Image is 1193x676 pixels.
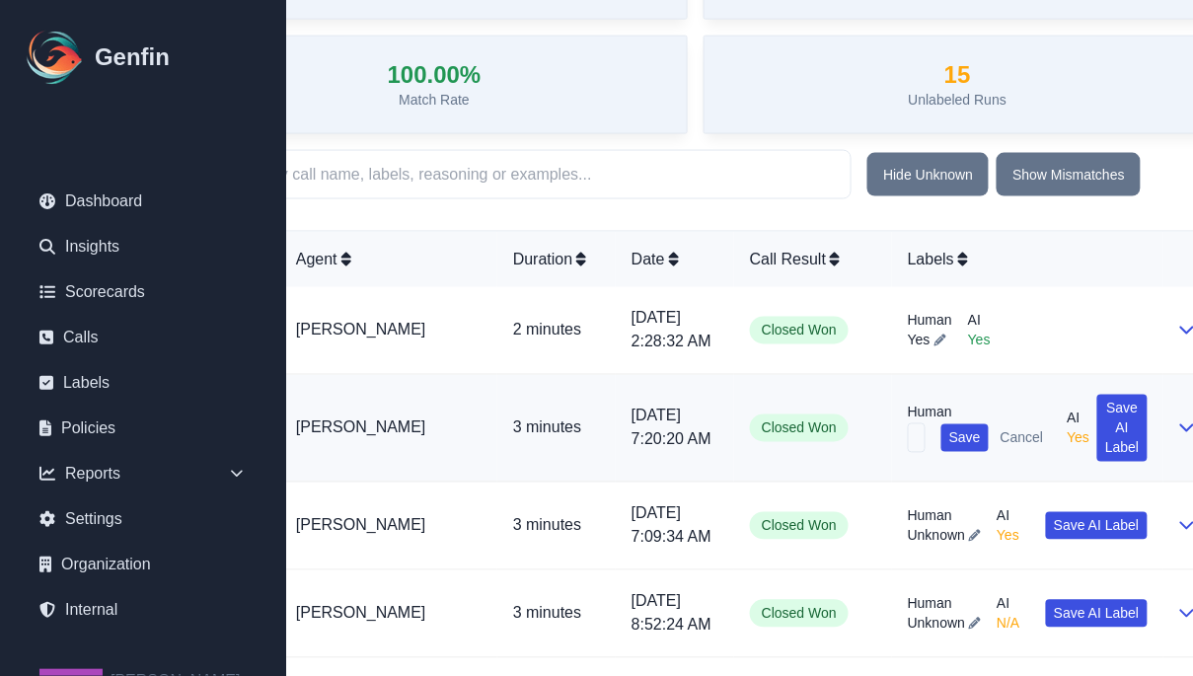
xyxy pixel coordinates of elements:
div: Labels [908,248,1148,271]
div: Reports [24,454,262,493]
button: Show Mismatches [997,153,1141,196]
span: Closed Won [750,512,849,540]
div: Duration [513,248,600,271]
button: Save AI Label [1097,395,1147,462]
div: Date [632,248,718,271]
span: Human [908,594,981,614]
p: [DATE] 7:09:34 AM [632,502,718,550]
a: Labels [24,363,262,403]
a: Internal [24,590,262,630]
span: AI [1068,409,1090,428]
span: Yes [908,331,931,350]
p: [DATE] 7:20:20 AM [632,405,718,452]
span: Save AI Label [1054,604,1139,624]
span: Yes [997,526,1019,546]
a: Scorecards [24,272,262,312]
span: Unknown [908,526,965,546]
a: [PERSON_NAME] [296,517,426,534]
p: 3 minutes [513,514,600,538]
span: AI [968,311,991,331]
div: Agent [296,248,482,271]
span: Yes [968,331,991,350]
span: Human [908,311,952,331]
a: Settings [24,499,262,539]
button: Hide Unknown [867,153,989,196]
a: Organization [24,545,262,584]
p: [DATE] 2:28:32 AM [632,307,718,354]
span: N/A [997,614,1019,634]
a: Dashboard [24,182,262,221]
h3: 100.00 % [388,60,482,90]
span: Cancel [1001,430,1044,446]
a: Insights [24,227,262,266]
span: Save [949,428,981,448]
a: [PERSON_NAME] [296,605,426,622]
p: Unlabeled Runs [909,90,1007,110]
button: Save AI Label [1046,600,1147,628]
a: Policies [24,409,262,448]
button: Save AI Label [1046,512,1147,540]
span: AI [997,594,1019,614]
span: Yes [1068,428,1090,448]
span: Closed Won [750,600,849,628]
img: Logo [24,26,87,89]
a: Calls [24,318,262,357]
span: Save AI Label [1105,399,1139,458]
button: Save [941,424,989,452]
p: Match Rate [388,90,482,110]
h1: Genfin [95,41,170,73]
span: Human [908,403,1052,422]
h3: 15 [909,60,1007,90]
div: Call Result [750,248,876,271]
input: Search by call name, labels, reasoning or examples... [196,150,852,199]
span: Save AI Label [1054,516,1139,536]
span: Closed Won [750,414,849,442]
p: 3 minutes [513,416,600,440]
span: AI [997,506,1019,526]
p: 3 minutes [513,602,600,626]
button: Cancel [993,422,1052,454]
span: Human [908,506,981,526]
p: 2 minutes [513,319,600,342]
a: [PERSON_NAME] [296,322,426,338]
span: Closed Won [750,317,849,344]
a: [PERSON_NAME] [296,419,426,436]
span: Unknown [908,614,965,634]
p: [DATE] 8:52:24 AM [632,590,718,638]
